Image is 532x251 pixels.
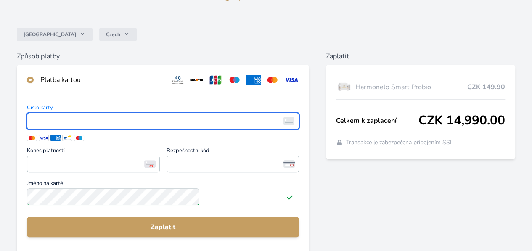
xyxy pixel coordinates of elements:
span: Transakce je zabezpečena připojením SSL [346,138,453,147]
iframe: Iframe pro datum vypršení platnosti [31,158,156,170]
img: maestro.svg [227,75,242,85]
img: card [283,117,294,125]
span: Číslo karty [27,105,299,113]
span: CZK 14,990.00 [418,113,505,128]
span: Czech [106,31,120,38]
h6: Způsob platby [17,51,309,61]
span: Harmonelo Smart Probio [355,82,467,92]
h6: Zaplatit [326,51,515,61]
button: Czech [99,28,137,41]
span: Konec platnosti [27,148,160,156]
span: Zaplatit [34,222,292,232]
img: amex.svg [246,75,261,85]
input: Jméno na kartěPlatné pole [27,188,199,205]
img: discover.svg [189,75,204,85]
div: Platba kartou [40,75,164,85]
img: diners.svg [170,75,186,85]
button: Zaplatit [27,217,299,237]
img: Platné pole [286,193,293,200]
span: [GEOGRAPHIC_DATA] [24,31,76,38]
button: [GEOGRAPHIC_DATA] [17,28,93,41]
img: mc.svg [265,75,280,85]
span: CZK 149.90 [467,82,505,92]
span: Jméno na kartě [27,181,299,188]
img: jcb.svg [208,75,223,85]
span: Celkem k zaplacení [336,116,418,126]
iframe: Iframe pro bezpečnostní kód [170,158,296,170]
span: Bezpečnostní kód [167,148,299,156]
iframe: Iframe pro číslo karty [31,115,295,127]
img: Box-6-lahvi-SMART-PROBIO-1_(1)-lo.png [336,77,352,98]
img: visa.svg [283,75,299,85]
img: Konec platnosti [144,160,156,168]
